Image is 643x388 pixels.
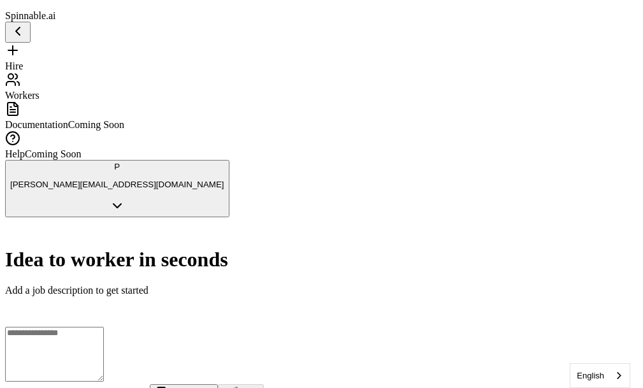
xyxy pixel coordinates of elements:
button: P[PERSON_NAME][EMAIL_ADDRESS][DOMAIN_NAME] [5,160,229,217]
aside: Language selected: English [570,363,630,388]
a: English [570,364,630,387]
span: Hire [5,61,23,71]
p: Add a job description to get started [5,285,638,296]
span: Spinnable [5,10,56,21]
div: Language [570,363,630,388]
span: Documentation [5,119,68,130]
span: Coming Soon [68,119,124,130]
span: Help [5,148,25,159]
span: Coming Soon [25,148,81,159]
span: Workers [5,90,40,101]
span: P [114,162,120,171]
h1: Idea to worker in seconds [5,248,638,271]
p: [PERSON_NAME][EMAIL_ADDRESS][DOMAIN_NAME] [10,180,224,189]
span: .ai [46,10,56,21]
